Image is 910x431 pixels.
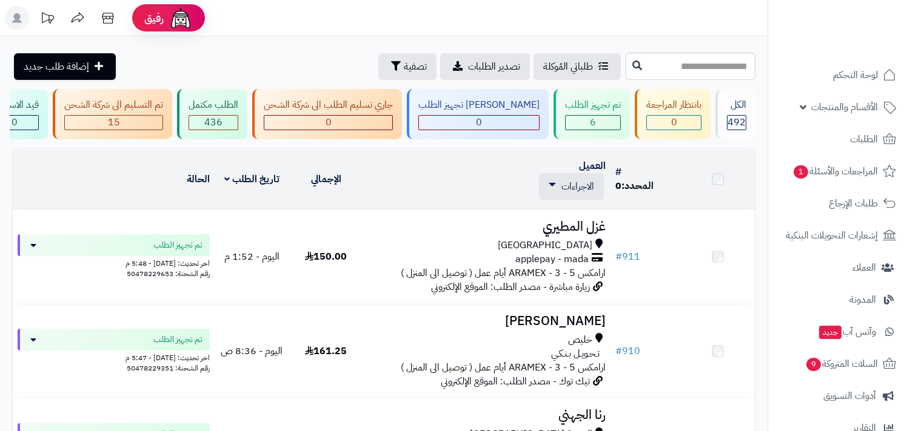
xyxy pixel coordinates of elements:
span: رفيق [144,11,164,25]
div: اخر تحديث: [DATE] - 5:48 م [18,256,210,269]
span: تيك توك - مصدر الطلب: الموقع الإلكتروني [441,374,590,389]
a: بانتظار المراجعة 0 [632,89,713,139]
a: المراجعات والأسئلة1 [775,157,903,186]
div: الكل [727,98,746,112]
a: إضافة طلب جديد [14,53,116,80]
span: المدونة [849,291,876,308]
span: طلبات الإرجاع [829,195,878,212]
span: 436 [204,115,222,130]
a: جاري تسليم الطلب الى شركة الشحن 0 [250,89,404,139]
img: logo-2.png [828,34,898,59]
span: ارامكس ARAMEX - 3 - 5 أيام عمل ( توصيل الى المنزل ) [401,266,606,280]
span: إشعارات التحويلات البنكية [786,227,878,244]
span: الاجراءات [561,179,594,194]
span: لوحة التحكم [833,67,878,84]
div: 0 [419,116,539,130]
span: اليوم - 1:52 م [224,249,279,264]
span: 0 [615,179,621,193]
span: 15 [108,115,120,130]
span: 0 [326,115,332,130]
a: العميل [579,159,606,173]
a: لوحة التحكم [775,61,903,90]
span: وآتس آب [818,323,876,340]
img: ai-face.png [169,6,193,30]
span: جديد [819,326,841,339]
a: تصدير الطلبات [440,53,530,80]
a: تحديثات المنصة [32,6,62,33]
div: 0 [647,116,701,130]
span: رقم الشحنة: 50478229653 [127,268,210,279]
span: طلباتي المُوكلة [543,59,593,74]
span: 0 [671,115,677,130]
a: طلباتي المُوكلة [534,53,621,80]
span: اليوم - 8:36 ص [221,344,283,358]
a: وآتس آبجديد [775,317,903,346]
h3: غزل المطيري [368,220,606,234]
span: 0 [12,115,18,130]
div: اخر تحديث: [DATE] - 5:47 م [18,350,210,363]
span: زيارة مباشرة - مصدر الطلب: الموقع الإلكتروني [431,280,590,294]
span: applepay - mada [515,252,589,266]
div: [PERSON_NAME] تجهيز الطلب [418,98,540,112]
a: الاجراءات [549,179,594,194]
a: [PERSON_NAME] تجهيز الطلب 0 [404,89,551,139]
div: جاري تسليم الطلب الى شركة الشحن [264,98,393,112]
h3: رنا الجهني [368,408,606,422]
a: الطلب مكتمل 436 [175,89,250,139]
span: 6 [590,115,596,130]
a: الكل492 [713,89,758,139]
span: تـحـويـل بـنـكـي [551,347,600,361]
div: تم تجهيز الطلب [565,98,621,112]
a: تم التسليم الى شركة الشحن 15 [50,89,175,139]
span: 492 [728,115,746,130]
div: 0 [264,116,392,130]
span: 1 [794,165,808,179]
span: تم تجهيز الطلب [153,239,202,251]
span: [GEOGRAPHIC_DATA] [498,239,592,252]
span: 0 [476,115,482,130]
a: العملاء [775,253,903,282]
span: المراجعات والأسئلة [792,163,878,180]
div: 6 [566,116,620,130]
div: تم التسليم الى شركة الشحن [64,98,163,112]
a: #910 [615,344,640,358]
a: # [615,165,621,179]
a: إشعارات التحويلات البنكية [775,221,903,250]
span: أدوات التسويق [823,387,876,404]
a: تاريخ الطلب [224,172,279,186]
span: تم تجهيز الطلب [153,334,202,346]
span: إضافة طلب جديد [24,59,89,74]
a: تم تجهيز الطلب 6 [551,89,632,139]
a: الإجمالي [311,172,341,186]
div: المحدد: [615,179,676,193]
div: 436 [189,116,238,130]
span: رقم الشحنة: 50478229351 [127,363,210,373]
span: خليص [568,333,592,347]
span: تصفية [404,59,427,74]
span: 9 [806,358,821,371]
span: السلات المتروكة [805,355,878,372]
div: الطلب مكتمل [189,98,238,112]
div: 15 [65,116,162,130]
a: السلات المتروكة9 [775,349,903,378]
a: الطلبات [775,125,903,154]
h3: [PERSON_NAME] [368,314,606,328]
span: # [615,344,622,358]
span: # [615,249,622,264]
span: العملاء [852,259,876,276]
span: ارامكس ARAMEX - 3 - 5 أيام عمل ( توصيل الى المنزل ) [401,360,606,375]
span: الطلبات [850,131,878,148]
a: المدونة [775,285,903,314]
button: تصفية [378,53,437,80]
a: طلبات الإرجاع [775,189,903,218]
span: تصدير الطلبات [468,59,520,74]
a: #911 [615,249,640,264]
span: 150.00 [305,249,347,264]
a: أدوات التسويق [775,381,903,410]
span: 161.25 [305,344,347,358]
span: الأقسام والمنتجات [811,99,878,116]
a: الحالة [187,172,210,186]
div: بانتظار المراجعة [646,98,701,112]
